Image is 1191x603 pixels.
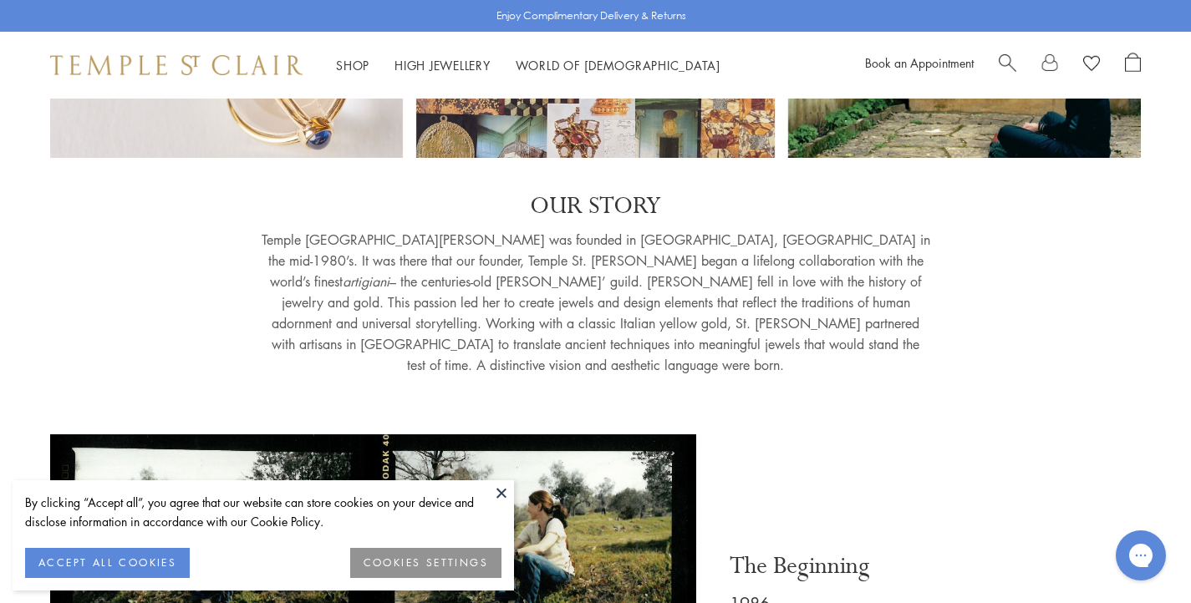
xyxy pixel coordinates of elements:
em: artigiani [343,272,389,291]
div: By clicking “Accept all”, you agree that our website can store cookies on your device and disclos... [25,493,501,531]
a: Book an Appointment [865,54,974,71]
a: High JewelleryHigh Jewellery [394,57,491,73]
p: Temple [GEOGRAPHIC_DATA][PERSON_NAME] was founded in [GEOGRAPHIC_DATA], [GEOGRAPHIC_DATA] in the ... [262,230,930,376]
a: World of [DEMOGRAPHIC_DATA]World of [DEMOGRAPHIC_DATA] [516,57,720,73]
button: ACCEPT ALL COOKIES [25,548,190,578]
a: ShopShop [336,57,369,73]
img: Temple St. Clair [50,55,303,75]
a: View Wishlist [1083,53,1100,78]
p: OUR STORY [262,191,930,221]
p: The Beginning [730,551,1106,581]
a: Search [999,53,1016,78]
a: Open Shopping Bag [1125,53,1141,78]
p: Enjoy Complimentary Delivery & Returns [496,8,686,24]
nav: Main navigation [336,55,720,76]
button: COOKIES SETTINGS [350,548,501,578]
iframe: Gorgias live chat messenger [1107,524,1174,586]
